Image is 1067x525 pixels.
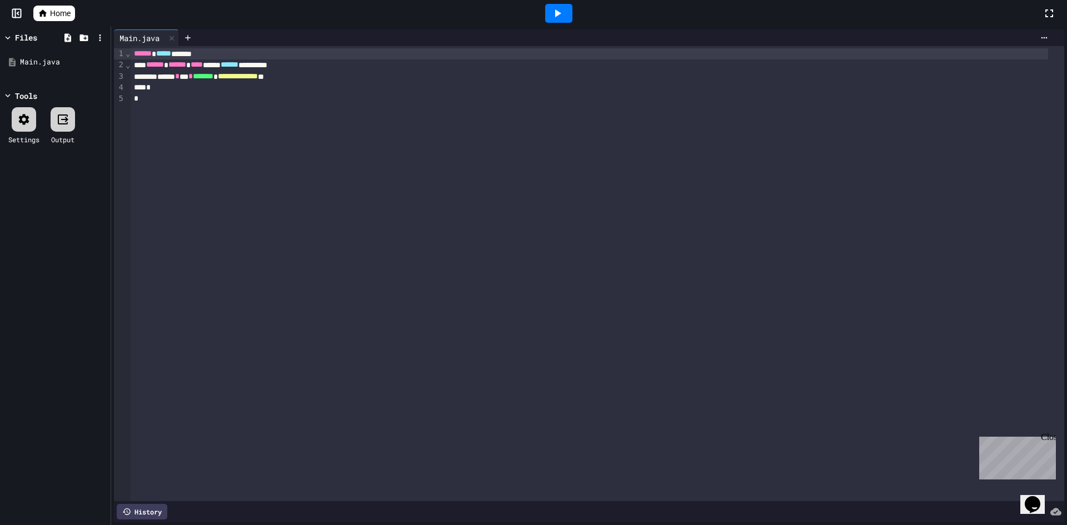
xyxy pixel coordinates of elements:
[8,134,39,144] div: Settings
[15,32,37,43] div: Files
[1020,481,1056,514] iframe: chat widget
[114,93,125,104] div: 5
[20,57,107,68] div: Main.java
[114,59,125,71] div: 2
[125,49,131,58] span: Fold line
[4,4,77,71] div: Chat with us now!Close
[33,6,75,21] a: Home
[114,32,165,44] div: Main.java
[114,82,125,93] div: 4
[114,48,125,59] div: 1
[114,29,179,46] div: Main.java
[117,504,167,519] div: History
[51,134,74,144] div: Output
[975,432,1056,479] iframe: chat widget
[15,90,37,102] div: Tools
[114,71,125,82] div: 3
[125,61,131,69] span: Fold line
[50,8,71,19] span: Home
